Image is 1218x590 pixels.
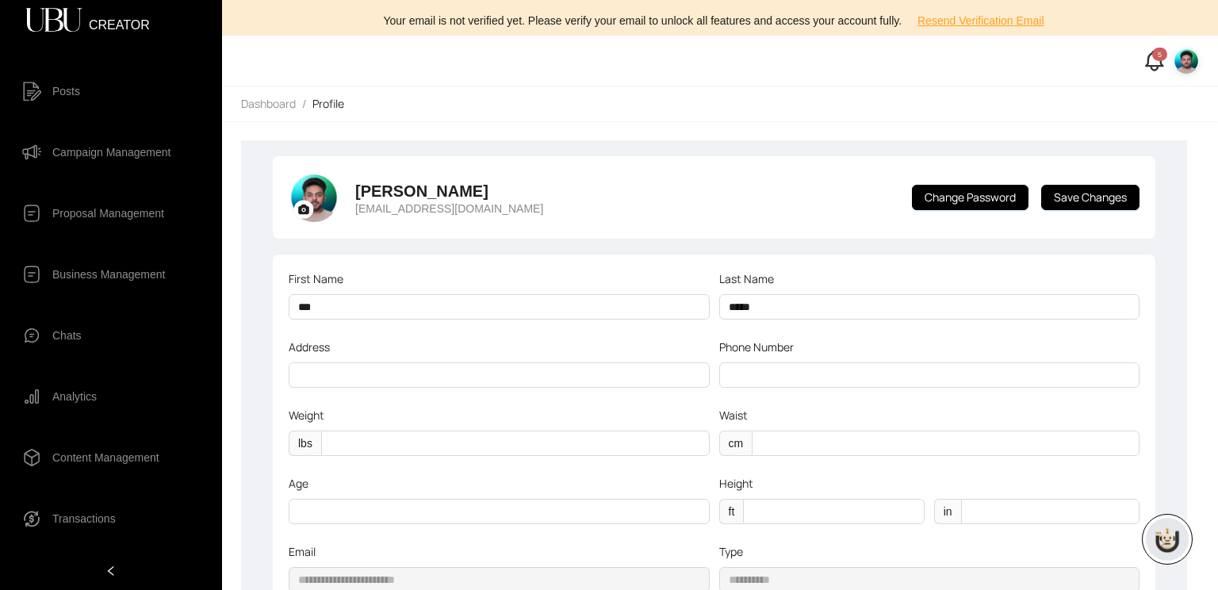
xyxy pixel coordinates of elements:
span: Save Changes [1054,189,1127,206]
span: Dashboard [241,96,296,111]
button: Change Password [912,185,1028,210]
span: cm [719,431,753,456]
span: Posts [52,75,80,107]
span: Transactions [52,503,116,534]
label: Email [289,543,327,561]
label: Address [289,339,341,356]
li: / [302,96,306,112]
label: Phone Number [719,339,805,356]
span: Resend Verification Email [917,12,1044,29]
h4: [PERSON_NAME] [355,180,543,202]
span: Analytics [52,381,97,412]
label: Waist [719,407,759,424]
span: in [934,499,961,524]
label: Weight [289,407,335,424]
span: Proposal Management [52,197,164,229]
label: Type [719,543,754,561]
span: Campaign Management [52,136,170,168]
label: First Name [289,270,354,288]
label: Last Name [719,270,785,288]
img: chatboticon-C4A3G2IU.png [1151,523,1183,555]
span: Change Password [925,189,1016,206]
span: Profile [312,96,344,111]
p: [EMAIL_ADDRESS][DOMAIN_NAME] [355,202,543,215]
img: d9fcadb0-710e-49c6-9c5f-24f0cc206447_T2811B65T-U07A7CMSG9G-d556d3f6a6ef-512.webp [1174,48,1199,74]
span: lbs [289,431,321,456]
button: Resend Verification Email [905,8,1057,33]
div: 5 [1152,48,1167,61]
span: Content Management [52,442,159,473]
img: d9fcadb0-710e-49c6-9c5f-24f0cc206447_T2811B65T-U07A7CMSG9G-d556d3f6a6ef-512.webp [289,173,339,222]
span: left [105,565,117,577]
label: Age [289,475,320,492]
label: Height [719,475,764,492]
div: Your email is not verified yet. Please verify your email to unlock all features and access your a... [232,8,1208,33]
button: Save Changes [1041,185,1139,210]
span: Chats [52,320,82,351]
span: CREATOR [89,19,150,22]
span: Business Management [52,259,165,290]
span: ft [719,499,744,524]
